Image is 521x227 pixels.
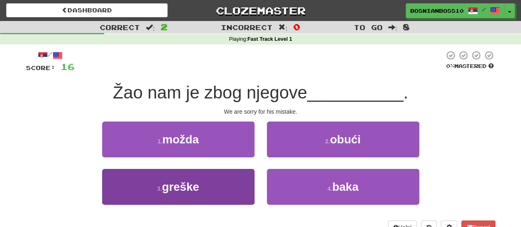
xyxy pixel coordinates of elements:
[410,7,464,14] span: BosnianBoss10
[444,63,495,70] div: Mastered
[307,83,404,102] span: __________
[388,24,397,31] span: :
[26,50,75,61] div: /
[61,61,75,72] span: 16
[330,133,361,146] span: obući
[353,23,382,31] span: To go
[146,24,155,31] span: :
[267,169,419,205] button: 4.baka
[327,185,332,192] small: 4 .
[403,83,408,102] span: .
[26,108,495,116] div: We are sorry for his mistake.
[293,22,300,32] span: 0
[161,22,168,32] span: 2
[406,3,505,18] a: BosnianBoss10 /
[180,3,341,18] a: Clozemaster
[446,63,454,69] span: 0 %
[482,7,486,12] span: /
[157,138,162,145] small: 1 .
[221,23,273,31] span: Incorrect
[113,83,307,102] span: Žao nam je zbog njegove
[26,64,56,71] span: Score:
[248,36,292,42] strong: Fast Track Level 1
[102,122,255,157] button: 1.možda
[332,180,358,193] span: baka
[162,133,199,146] span: možda
[157,185,162,192] small: 3 .
[162,180,199,193] span: greške
[100,23,140,31] span: Correct
[6,3,168,17] a: Dashboard
[278,24,287,31] span: :
[102,169,255,205] button: 3.greške
[403,22,410,32] span: 8
[325,138,330,145] small: 2 .
[267,122,419,157] button: 2.obući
